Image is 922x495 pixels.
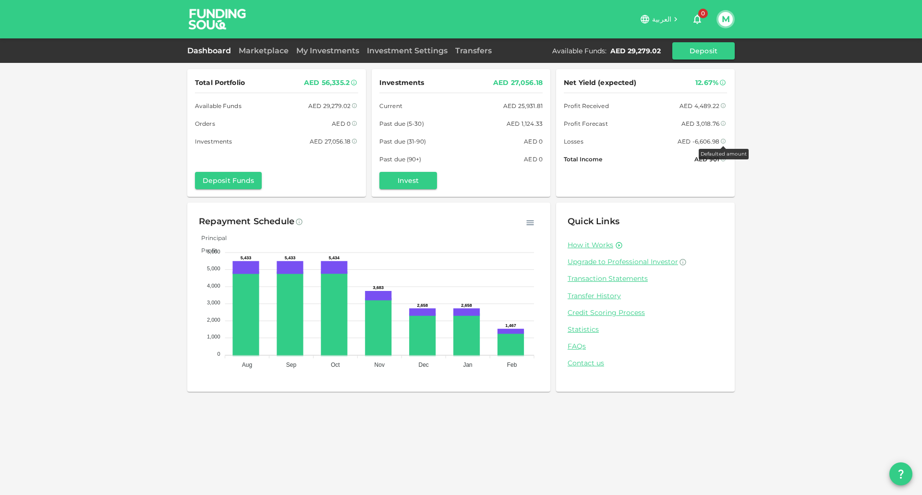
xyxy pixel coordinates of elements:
span: Profit Received [564,101,609,111]
a: Transfers [451,46,496,55]
a: My Investments [292,46,363,55]
tspan: Aug [242,362,252,368]
tspan: Oct [331,362,340,368]
a: How it Works [568,241,613,250]
a: Dashboard [187,46,235,55]
span: Past due (90+) [379,154,422,164]
a: Credit Scoring Process [568,308,723,317]
a: Transfer History [568,291,723,301]
a: FAQs [568,342,723,351]
tspan: 4,000 [207,283,220,289]
span: Total Portfolio [195,77,245,89]
div: Repayment Schedule [199,214,294,229]
span: Current [379,101,402,111]
span: Available Funds [195,101,242,111]
div: Available Funds : [552,46,607,56]
div: AED 901 [694,154,719,164]
div: AED 0 [524,136,543,146]
div: 12.67% [695,77,718,89]
span: Upgrade to Professional Investor [568,257,678,266]
div: AED 56,335.2 [304,77,350,89]
div: AED 0 [332,119,351,129]
tspan: 0 [217,351,220,357]
tspan: 1,000 [207,334,220,339]
span: Past due (31-90) [379,136,426,146]
div: AED 29,279.02 [610,46,661,56]
div: AED 25,931.81 [503,101,543,111]
span: Net Yield (expected) [564,77,637,89]
div: AED 29,279.02 [308,101,351,111]
a: Upgrade to Professional Investor [568,257,723,266]
tspan: 5,000 [207,266,220,271]
tspan: Feb [507,362,517,368]
span: Profit [194,247,218,254]
div: AED 0 [524,154,543,164]
span: Total Income [564,154,602,164]
button: question [889,462,912,485]
div: AED 3,018.76 [681,119,719,129]
a: Marketplace [235,46,292,55]
div: AED -6,606.98 [678,136,719,146]
div: AED 4,489.22 [679,101,719,111]
span: Quick Links [568,216,619,227]
tspan: 2,000 [207,317,220,323]
button: Invest [379,172,437,189]
span: Profit Forecast [564,119,608,129]
button: 0 [688,10,707,29]
tspan: 3,000 [207,300,220,305]
tspan: 6,000 [207,249,220,254]
span: Investments [195,136,232,146]
button: Deposit [672,42,735,60]
button: Deposit Funds [195,172,262,189]
span: العربية [652,15,671,24]
tspan: Dec [419,362,429,368]
span: Orders [195,119,215,129]
a: Contact us [568,359,723,368]
span: Past due (5-30) [379,119,424,129]
button: M [718,12,733,26]
div: AED 27,056.18 [493,77,543,89]
span: Principal [194,234,227,241]
tspan: Nov [375,362,385,368]
tspan: Jan [463,362,472,368]
span: Investments [379,77,424,89]
div: AED 27,056.18 [310,136,351,146]
a: Investment Settings [363,46,451,55]
a: Statistics [568,325,723,334]
a: Transaction Statements [568,274,723,283]
tspan: Sep [286,362,297,368]
div: AED 1,124.33 [507,119,543,129]
span: Losses [564,136,583,146]
span: 0 [698,9,708,18]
